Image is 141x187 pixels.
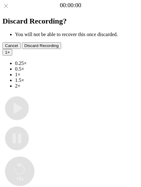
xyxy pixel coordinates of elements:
[15,61,138,66] li: 0.25×
[15,83,138,89] li: 2×
[3,17,138,25] h2: Discard Recording?
[15,77,138,83] li: 1.5×
[15,72,138,77] li: 1×
[3,42,21,49] button: Cancel
[15,66,138,72] li: 0.5×
[22,42,61,49] button: Discard Recording
[15,32,138,37] li: You will not be able to recover this once discarded.
[60,2,81,9] a: 00:00:00
[3,49,12,56] button: 1×
[5,50,7,55] span: 1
